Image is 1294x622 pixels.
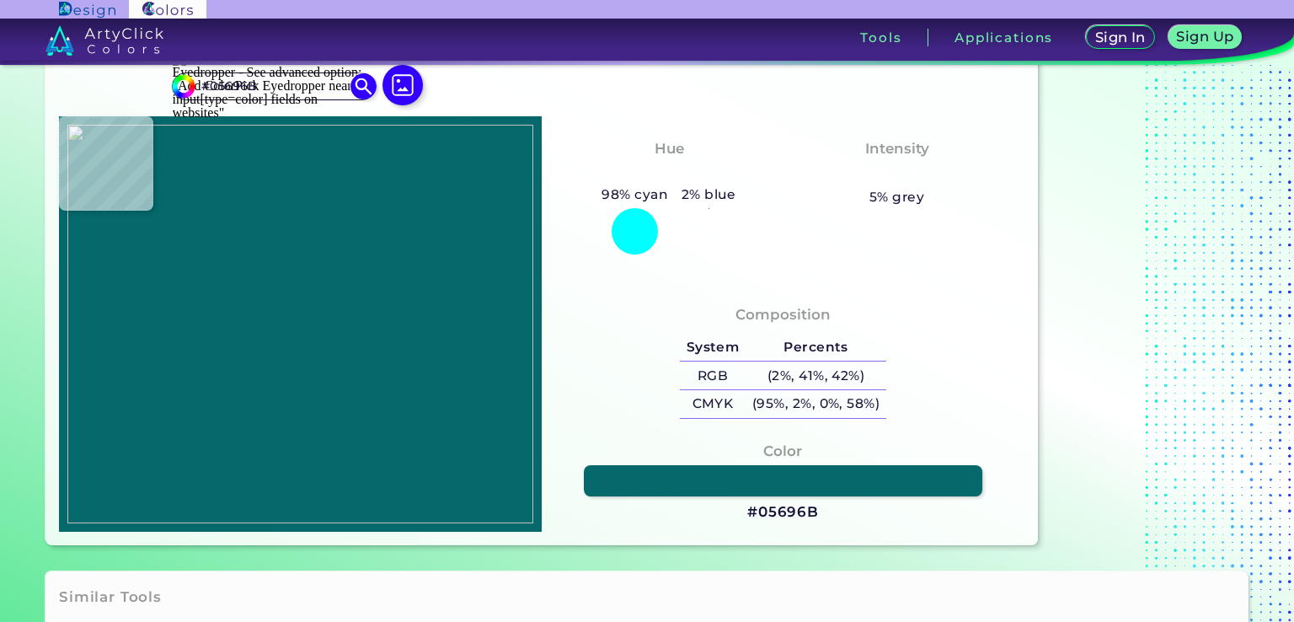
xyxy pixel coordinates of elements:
h3: Cyan [642,164,696,184]
a: Sign In [1089,27,1152,48]
h5: CMYK [680,390,746,418]
h5: (95%, 2%, 0%, 58%) [746,390,886,418]
h4: Hue [655,137,684,161]
input: type color.. [195,75,352,98]
h3: Similar Tools [59,587,162,608]
h5: 2% blue [675,184,743,206]
a: Sign Up [1172,27,1238,48]
h5: System [680,334,746,362]
h4: Intensity [865,137,929,161]
h5: (2%, 41%, 42%) [746,362,886,389]
h3: #05696B [747,502,819,523]
h5: Sign In [1098,31,1143,44]
h3: Vibrant [860,164,933,184]
img: ArtyClick Design logo [59,2,115,18]
h3: Tools [860,31,901,44]
h5: 5% grey [869,186,924,208]
h5: Sign Up [1179,30,1232,43]
iframe: Advertisement [1045,17,1255,552]
h3: Applications [954,31,1053,44]
img: logo_artyclick_colors_white.svg [45,25,164,56]
img: icon search [350,73,376,99]
img: icon picture [382,65,423,105]
h4: Composition [735,303,831,327]
h4: Color [763,439,802,464]
h5: RGB [680,362,746,389]
img: 438f3f68-7cdb-4ce6-8ee3-d5705bd50905 [67,125,533,523]
h5: Percents [746,334,886,362]
h5: 98% cyan [596,184,675,206]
